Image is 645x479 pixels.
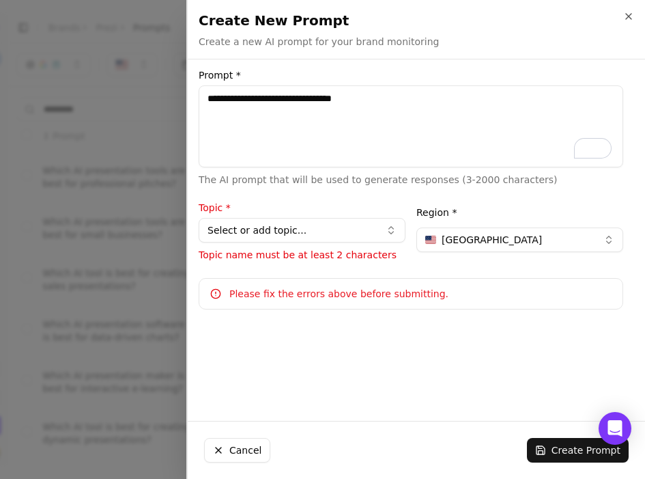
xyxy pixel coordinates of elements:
[199,173,623,187] p: The AI prompt that will be used to generate responses (3-2000 characters)
[199,203,405,213] label: Topic *
[527,438,629,463] button: Create Prompt
[425,236,436,244] img: United States
[416,203,623,222] label: Region *
[199,248,405,262] p: Topic name must be at least 2 characters
[199,218,405,243] button: Select or add topic...
[199,70,623,80] label: Prompt *
[442,233,542,247] span: [GEOGRAPHIC_DATA]
[199,11,634,30] h2: Create New Prompt
[199,85,623,167] textarea: To enrich screen reader interactions, please activate Accessibility in Grammarly extension settings
[204,438,270,463] button: Cancel
[199,35,439,49] p: Create a new AI prompt for your brand monitoring
[229,287,612,301] div: Please fix the errors above before submitting.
